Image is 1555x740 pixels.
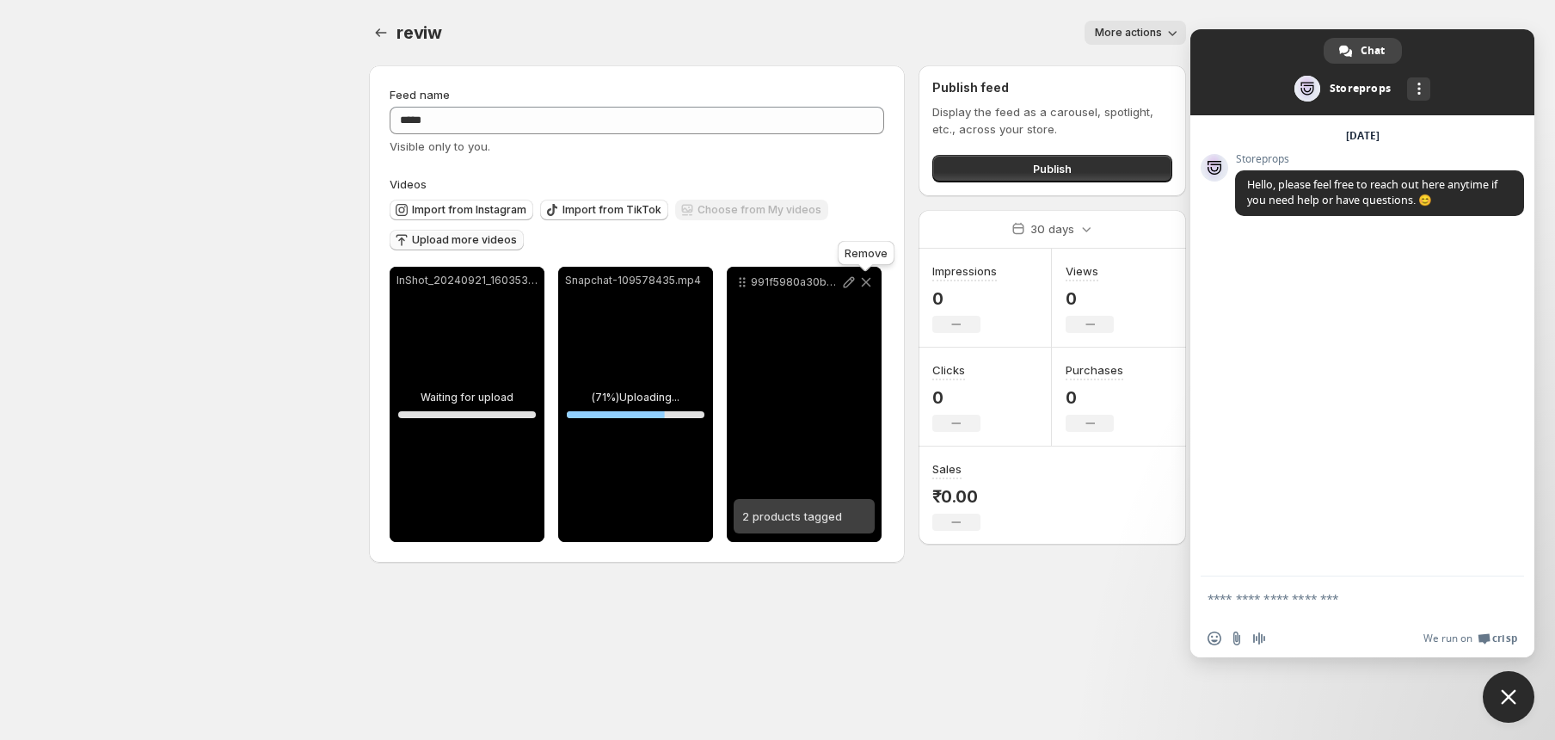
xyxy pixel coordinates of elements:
p: Snapchat-109578435.mp4 [565,274,706,287]
h3: Sales [932,460,962,478]
textarea: Compose your message... [1208,591,1479,607]
span: reviw [396,22,442,43]
p: 0 [932,288,997,309]
div: [DATE] [1346,131,1380,141]
span: Storeprops [1235,153,1524,165]
button: Import from TikTok [540,200,668,220]
p: Display the feed as a carousel, spotlight, etc., across your store. [932,103,1172,138]
p: InShot_20240921_160353099.mov [396,274,538,287]
h2: Publish feed [932,79,1172,96]
button: Settings [369,21,393,45]
p: ₹0.00 [932,486,980,507]
div: More channels [1407,77,1430,101]
a: We run onCrisp [1423,632,1517,645]
span: Audio message [1252,632,1266,645]
span: Chat [1361,38,1385,64]
h3: Clicks [932,361,965,379]
p: 30 days [1030,220,1074,237]
span: Import from TikTok [562,203,661,217]
span: Insert an emoji [1208,632,1221,645]
span: Visible only to you. [390,139,490,153]
span: More actions [1095,26,1162,40]
p: 0 [1066,288,1114,309]
span: Import from Instagram [412,203,526,217]
span: 2 products tagged [742,509,842,523]
button: Import from Instagram [390,200,533,220]
h3: Views [1066,262,1098,280]
p: 0 [932,387,980,408]
h3: Purchases [1066,361,1123,379]
button: Publish [932,155,1172,182]
div: 991f5980a30bcea1005841befaff32322 products tagged [727,267,882,542]
span: Videos [390,177,427,191]
span: Send a file [1230,632,1244,645]
button: More actions [1085,21,1186,45]
p: 0 [1066,387,1123,408]
h3: Impressions [932,262,997,280]
div: Close chat [1483,671,1534,723]
div: Chat [1324,38,1402,64]
span: We run on [1423,632,1472,645]
span: Feed name [390,88,450,102]
span: Hello, please feel free to reach out here anytime if you need help or have questions. 😊 [1247,177,1497,207]
span: Crisp [1492,632,1517,645]
p: 991f5980a30bcea1005841befaff3232 [751,275,840,289]
span: Publish [1033,160,1072,177]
